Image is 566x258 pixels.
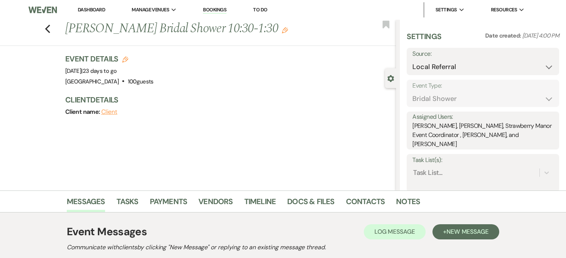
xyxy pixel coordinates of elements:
[65,108,101,116] span: Client name:
[65,53,154,64] h3: Event Details
[67,243,499,252] h2: Communicate with clients by clicking "New Message" or replying to an existing message thread.
[491,6,517,14] span: Resources
[413,168,442,178] div: Task List...
[65,20,327,38] h1: [PERSON_NAME] Bridal Shower 10:30-1:30
[287,195,334,212] a: Docs & Files
[412,49,553,60] label: Source:
[101,109,118,115] button: Client
[28,2,57,18] img: Weven Logo
[67,224,147,240] h1: Event Messages
[346,195,385,212] a: Contacts
[83,67,117,75] span: 23 days to go
[407,31,441,48] h3: Settings
[203,6,226,14] a: Bookings
[244,195,276,212] a: Timeline
[412,155,553,166] label: Task List(s):
[412,122,552,148] span: [PERSON_NAME], [PERSON_NAME], Strawberry Manor Event Coordinator , [PERSON_NAME], and [PERSON_NAME]
[65,78,119,85] span: [GEOGRAPHIC_DATA]
[412,112,553,121] div: Assigned Users:
[67,195,105,212] a: Messages
[364,224,426,239] button: Log Message
[78,6,105,13] a: Dashboard
[374,228,415,236] span: Log Message
[150,195,187,212] a: Payments
[432,224,499,239] button: +New Message
[522,32,559,39] span: [DATE] 4:00 PM
[387,74,394,82] button: Close lead details
[128,78,154,85] span: 100 guests
[116,195,138,212] a: Tasks
[396,195,420,212] a: Notes
[253,6,267,13] a: To Do
[485,32,522,39] span: Date created:
[436,6,457,14] span: Settings
[447,228,489,236] span: New Message
[282,27,288,33] button: Edit
[198,195,233,212] a: Vendors
[65,67,116,75] span: [DATE]
[81,67,116,75] span: |
[412,80,553,91] label: Event Type:
[132,6,169,14] span: Manage Venues
[65,94,388,105] h3: Client Details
